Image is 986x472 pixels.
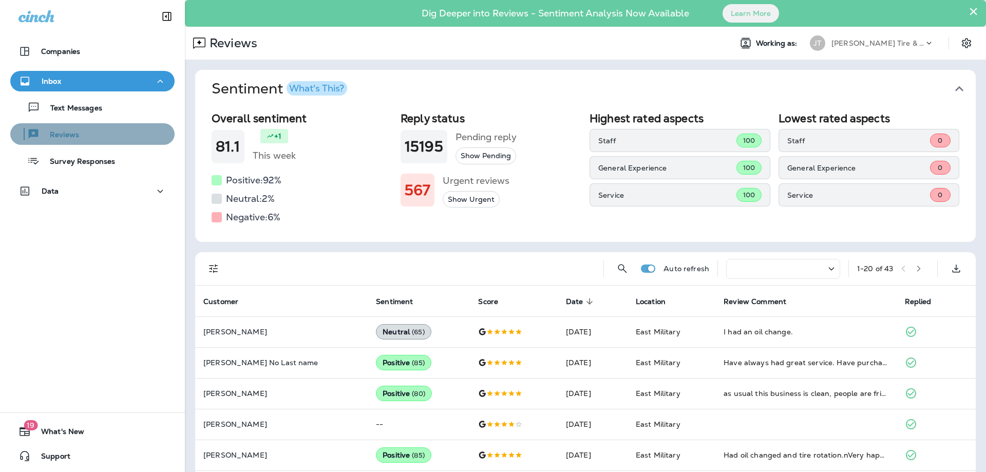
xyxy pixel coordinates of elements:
td: [DATE] [558,378,628,409]
span: East Military [636,450,680,460]
span: 100 [743,163,755,172]
h1: 567 [405,182,430,199]
p: [PERSON_NAME] No Last name [203,358,359,367]
p: Companies [41,47,80,55]
h2: Lowest rated aspects [779,112,959,125]
span: ( 80 ) [412,389,425,398]
div: Neutral [376,324,431,339]
p: Staff [598,137,736,145]
span: 0 [938,136,942,145]
span: Sentiment [376,297,426,306]
p: [PERSON_NAME] [203,328,359,336]
button: Close [969,3,978,20]
h2: Reply status [401,112,581,125]
td: [DATE] [558,440,628,470]
div: Positive [376,447,431,463]
div: What's This? [289,84,344,93]
button: Show Pending [456,147,516,164]
span: 100 [743,191,755,199]
span: East Military [636,389,680,398]
div: I had an oil change. [724,327,888,337]
p: [PERSON_NAME] [203,451,359,459]
h2: Overall sentiment [212,112,392,125]
span: ( 65 ) [412,328,425,336]
p: +1 [274,131,281,141]
p: Reviews [40,130,79,140]
p: Auto refresh [663,265,709,273]
span: Customer [203,297,238,306]
button: Reviews [10,123,175,145]
p: Staff [787,137,930,145]
p: Text Messages [40,104,102,114]
span: Date [566,297,597,306]
p: Inbox [42,77,61,85]
td: -- [368,409,470,440]
h5: Negative: 6 % [226,209,280,225]
h1: 15195 [405,138,443,155]
td: [DATE] [558,409,628,440]
span: Customer [203,297,252,306]
h5: Urgent reviews [443,173,509,189]
span: Review Comment [724,297,800,306]
span: East Military [636,420,680,429]
td: [DATE] [558,347,628,378]
span: Replied [905,297,932,306]
button: Search Reviews [612,258,633,279]
div: Positive [376,355,431,370]
button: Collapse Sidebar [153,6,181,27]
h1: 81.1 [216,138,240,155]
span: 0 [938,191,942,199]
span: Sentiment [376,297,413,306]
button: Text Messages [10,97,175,118]
span: Location [636,297,666,306]
button: Data [10,181,175,201]
span: East Military [636,358,680,367]
span: Location [636,297,679,306]
span: Review Comment [724,297,786,306]
button: Show Urgent [443,191,500,208]
h2: Highest rated aspects [590,112,770,125]
td: [DATE] [558,316,628,347]
span: Support [31,452,70,464]
div: Have always had great service. Have purchased several sets of tires and had great performance out... [724,357,888,368]
button: What's This? [287,81,347,96]
button: Companies [10,41,175,62]
p: Dig Deeper into Reviews - Sentiment Analysis Now Available [392,12,719,15]
span: 19 [24,420,37,430]
div: SentimentWhat's This? [195,108,976,242]
button: SentimentWhat's This? [203,70,984,108]
h5: Neutral: 2 % [226,191,275,207]
span: Score [478,297,498,306]
button: Support [10,446,175,466]
p: Data [42,187,59,195]
span: 100 [743,136,755,145]
p: General Experience [787,164,930,172]
p: [PERSON_NAME] [203,389,359,398]
span: East Military [636,327,680,336]
span: Replied [905,297,945,306]
p: Reviews [205,35,257,51]
div: Had oil changed and tire rotation.nVery happy with service and they were very prompt. We always g... [724,450,888,460]
h5: Positive: 92 % [226,172,281,188]
span: Score [478,297,511,306]
div: Positive [376,386,432,401]
div: 1 - 20 of 43 [857,265,893,273]
p: General Experience [598,164,736,172]
button: 19What's New [10,421,175,442]
button: Filters [203,258,224,279]
button: Survey Responses [10,150,175,172]
span: Date [566,297,583,306]
button: Export as CSV [946,258,966,279]
h1: Sentiment [212,80,347,98]
span: Working as: [756,39,800,48]
button: Inbox [10,71,175,91]
button: Settings [957,34,976,52]
span: 0 [938,163,942,172]
span: ( 85 ) [412,358,425,367]
p: [PERSON_NAME] [203,420,359,428]
h5: Pending reply [456,129,517,145]
h5: This week [253,147,296,164]
span: ( 85 ) [412,451,425,460]
span: What's New [31,427,84,440]
p: Service [598,191,736,199]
